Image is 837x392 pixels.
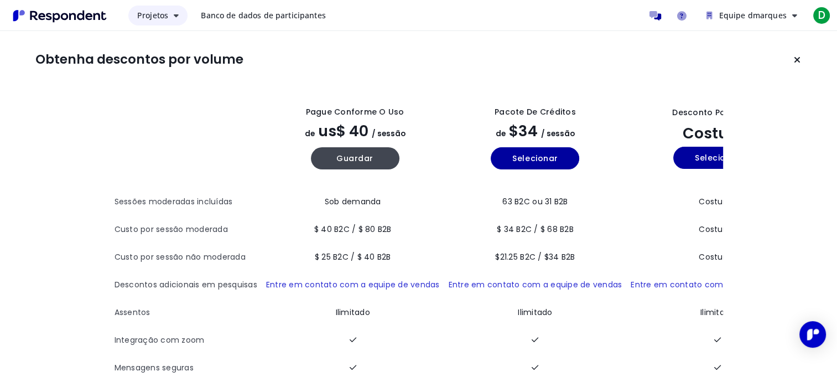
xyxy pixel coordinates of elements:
[115,188,266,216] th: Sessões moderadas incluídas
[495,251,575,262] span: $21.25 B2C / $34 B2B
[318,121,368,141] span: US$ 40
[115,216,266,244] th: Custo por sessão moderada
[495,106,576,118] div: Pacote de Créditos
[672,107,763,118] div: Desconto por volume
[192,6,334,25] a: Banco de dados de participantes
[502,196,568,207] span: 63 B2C ou 31 B2B
[810,6,833,25] button: D
[644,4,666,27] a: Participantes da mensagem
[683,123,753,143] span: Costume
[314,224,392,235] span: $ 40 B2C / $ 80 B2B
[115,244,266,271] th: Custo por sessão não moderada
[509,121,537,141] span: $34
[115,354,266,382] th: Mensagens seguras
[699,251,736,262] span: Costume
[137,10,168,20] span: Projetos
[518,307,552,318] span: Ilimitado
[315,251,391,262] span: $ 25 B2C / $ 40 B2B
[540,128,574,139] span: / sessão
[115,327,266,354] th: Integração com zoom
[699,196,736,207] span: Costume
[449,279,622,290] a: Entre em contato com a equipe de vendas
[497,224,574,235] span: $ 34 B2C / $ 68 B2B
[115,271,266,299] th: Descontos adicionais em pesquisas
[699,224,736,235] span: Costume
[372,128,405,139] span: / sessão
[128,6,188,25] button: Projetos
[491,147,579,169] button: Selecionar anual Plano Básico
[799,321,826,348] div: Abra o Intercom Messenger
[719,10,787,20] span: Equipe dmarques
[306,106,404,118] div: Pague conforme o uso
[266,279,440,290] a: Entre em contato com a equipe de vendas
[311,147,399,169] button: Mantenha-se atualizado anual Plano PAYG
[673,147,762,169] button: Selecionar anual custom_static plano
[336,307,370,318] span: Ilimitado
[9,7,111,25] img: Respondent
[305,128,315,139] span: de
[670,4,693,27] a: Ajuda e suporte
[786,49,808,71] button: Manter o plano atual
[813,7,830,24] span: D
[496,128,506,139] span: de
[115,299,266,327] th: Assentos
[631,279,804,290] a: Entre em contato com a equipe de vendas
[697,6,806,25] button: Equipe dmarques
[700,307,735,318] span: Ilimitado
[325,196,381,207] span: Sob demanda
[201,10,325,20] span: Banco de dados de participantes
[35,52,243,68] h1: Obtenha descontos por volume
